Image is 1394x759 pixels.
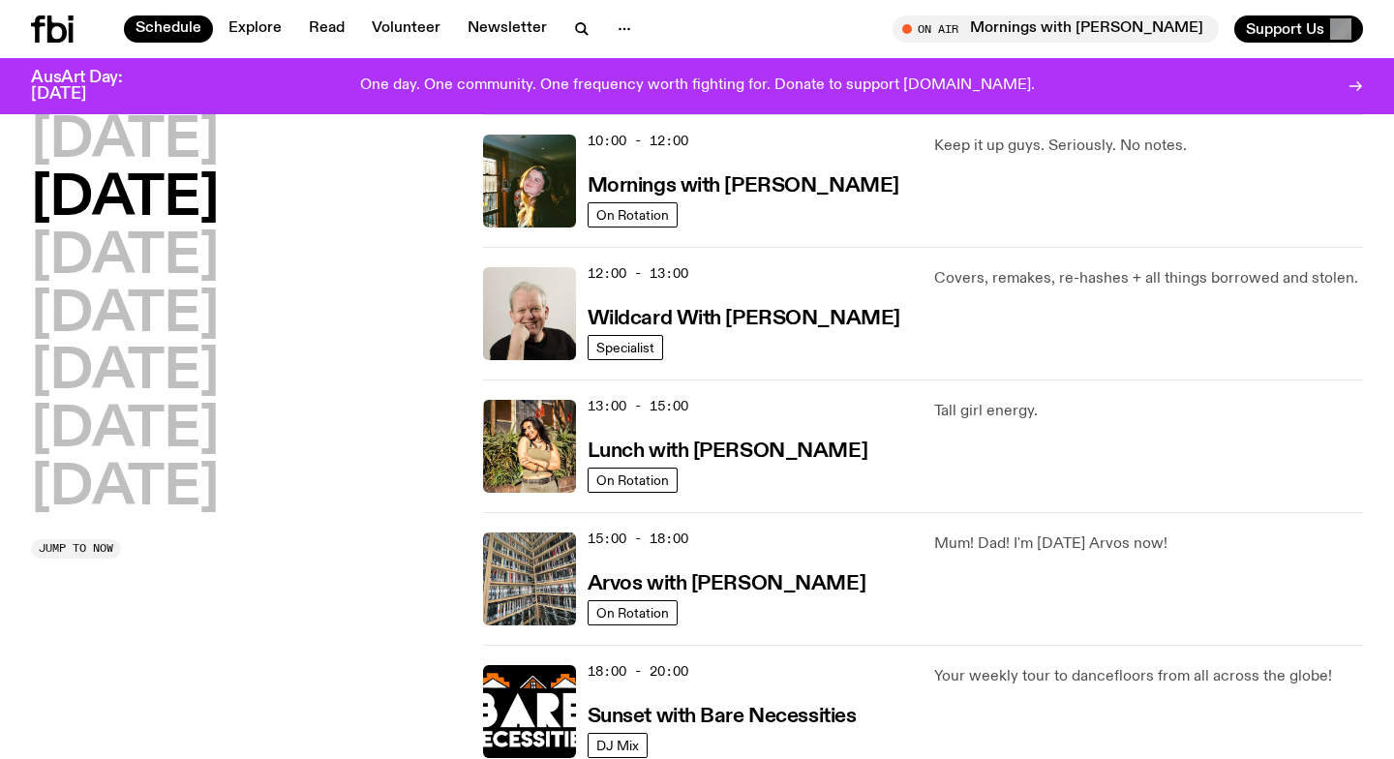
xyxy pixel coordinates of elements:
p: Your weekly tour to dancefloors from all across the globe! [934,665,1363,688]
a: On Rotation [588,468,678,493]
span: On Rotation [596,472,669,487]
h3: Arvos with [PERSON_NAME] [588,574,865,594]
a: Mornings with [PERSON_NAME] [588,172,899,197]
img: A corner shot of the fbi music library [483,532,576,625]
button: [DATE] [31,230,219,285]
span: 10:00 - 12:00 [588,132,688,150]
p: Tall girl energy. [934,400,1363,423]
button: [DATE] [31,288,219,343]
a: Explore [217,15,293,43]
a: Arvos with [PERSON_NAME] [588,570,865,594]
h3: AusArt Day: [DATE] [31,70,155,103]
img: Stuart is smiling charmingly, wearing a black t-shirt against a stark white background. [483,267,576,360]
a: On Rotation [588,202,678,228]
p: One day. One community. One frequency worth fighting for. Donate to support [DOMAIN_NAME]. [360,77,1035,95]
p: Keep it up guys. Seriously. No notes. [934,135,1363,158]
h3: Sunset with Bare Necessities [588,707,857,727]
button: [DATE] [31,346,219,400]
span: 15:00 - 18:00 [588,530,688,548]
span: On Rotation [596,605,669,620]
a: Specialist [588,335,663,360]
span: 13:00 - 15:00 [588,397,688,415]
button: [DATE] [31,404,219,458]
h3: Wildcard With [PERSON_NAME] [588,309,900,329]
a: Volunteer [360,15,452,43]
span: Support Us [1246,20,1324,38]
p: Covers, remakes, re-hashes + all things borrowed and stolen. [934,267,1363,290]
p: Mum! Dad! I'm [DATE] Arvos now! [934,532,1363,556]
span: Specialist [596,340,654,354]
h3: Lunch with [PERSON_NAME] [588,441,867,462]
a: On Rotation [588,600,678,625]
span: On Rotation [596,207,669,222]
button: [DATE] [31,462,219,516]
img: Freya smiles coyly as she poses for the image. [483,135,576,228]
button: On AirMornings with [PERSON_NAME] [893,15,1219,43]
a: Newsletter [456,15,559,43]
span: Jump to now [39,543,113,554]
img: Bare Necessities [483,665,576,758]
span: DJ Mix [596,738,639,752]
button: Support Us [1234,15,1363,43]
button: Jump to now [31,539,121,559]
a: Read [297,15,356,43]
button: [DATE] [31,172,219,227]
a: Wildcard With [PERSON_NAME] [588,305,900,329]
a: Schedule [124,15,213,43]
button: [DATE] [31,114,219,168]
img: Tanya is standing in front of plants and a brick fence on a sunny day. She is looking to the left... [483,400,576,493]
h3: Mornings with [PERSON_NAME] [588,176,899,197]
a: DJ Mix [588,733,648,758]
span: 12:00 - 13:00 [588,264,688,283]
a: Lunch with [PERSON_NAME] [588,438,867,462]
a: Sunset with Bare Necessities [588,703,857,727]
span: 18:00 - 20:00 [588,662,688,681]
